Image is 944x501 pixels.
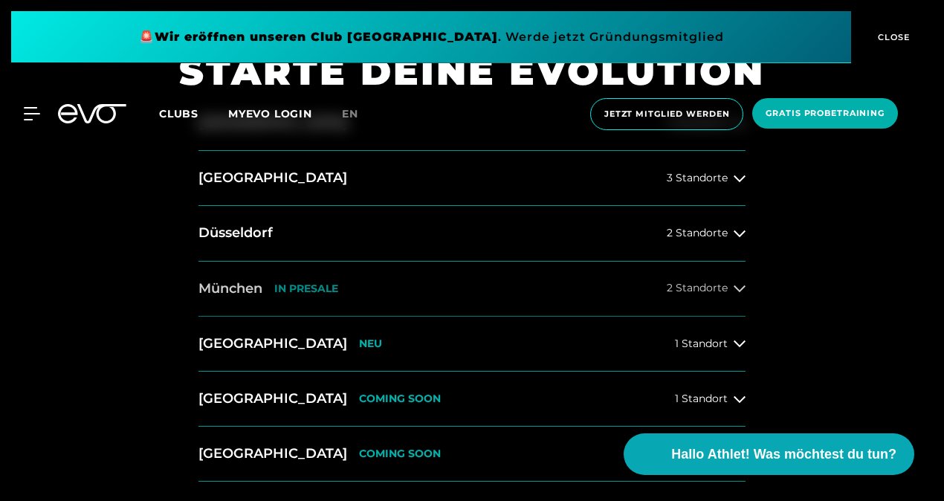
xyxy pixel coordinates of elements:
[586,98,748,130] a: Jetzt Mitglied werden
[198,390,347,408] h2: [GEOGRAPHIC_DATA]
[766,107,885,120] span: Gratis Probetraining
[159,107,198,120] span: Clubs
[359,447,441,460] p: COMING SOON
[675,393,728,404] span: 1 Standort
[198,317,746,372] button: [GEOGRAPHIC_DATA]NEU1 Standort
[198,169,347,187] h2: [GEOGRAPHIC_DATA]
[198,279,262,298] h2: München
[359,392,441,405] p: COMING SOON
[667,227,728,239] span: 2 Standorte
[198,372,746,427] button: [GEOGRAPHIC_DATA]COMING SOON1 Standort
[198,427,746,482] button: [GEOGRAPHIC_DATA]COMING SOON1 Standort
[667,282,728,294] span: 2 Standorte
[874,30,911,44] span: CLOSE
[851,11,933,63] button: CLOSE
[671,445,896,465] span: Hallo Athlet! Was möchtest du tun?
[198,334,347,353] h2: [GEOGRAPHIC_DATA]
[748,98,902,130] a: Gratis Probetraining
[604,108,729,120] span: Jetzt Mitglied werden
[342,107,358,120] span: en
[359,337,382,350] p: NEU
[198,151,746,206] button: [GEOGRAPHIC_DATA]3 Standorte
[624,433,914,475] button: Hallo Athlet! Was möchtest du tun?
[228,107,312,120] a: MYEVO LOGIN
[675,338,728,349] span: 1 Standort
[274,282,338,295] p: IN PRESALE
[198,224,273,242] h2: Düsseldorf
[198,206,746,261] button: Düsseldorf2 Standorte
[342,106,376,123] a: en
[667,172,728,184] span: 3 Standorte
[198,262,746,317] button: MünchenIN PRESALE2 Standorte
[198,445,347,463] h2: [GEOGRAPHIC_DATA]
[159,106,228,120] a: Clubs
